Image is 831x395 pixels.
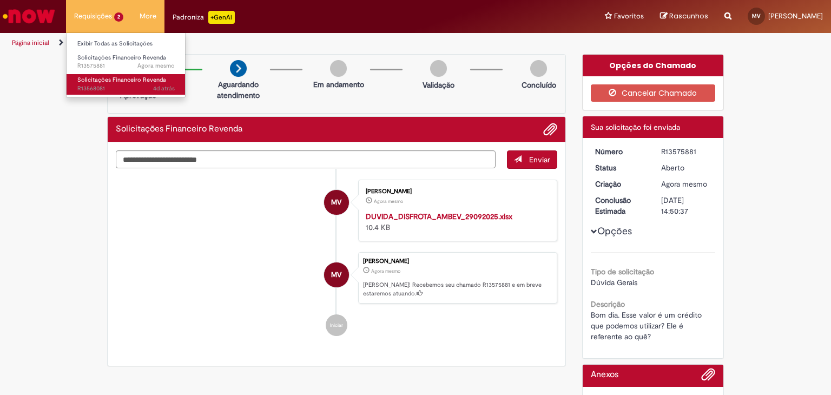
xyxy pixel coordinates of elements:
[614,11,644,22] span: Favoritos
[661,179,707,189] span: Agora mesmo
[77,54,166,62] span: Solicitações Financeiro Revenda
[12,38,49,47] a: Página inicial
[140,11,156,22] span: More
[530,60,547,77] img: img-circle-grey.png
[363,258,551,265] div: [PERSON_NAME]
[116,124,242,134] h2: Solicitações Financeiro Revenda Histórico de tíquete
[661,179,707,189] time: 29/09/2025 10:50:33
[366,211,546,233] div: 10.4 KB
[374,198,403,205] span: Agora mesmo
[669,11,708,21] span: Rascunhos
[77,76,166,84] span: Solicitações Financeiro Revenda
[529,155,550,164] span: Enviar
[661,195,711,216] div: [DATE] 14:50:37
[67,52,186,72] a: Aberto R13575881 : Solicitações Financeiro Revenda
[324,262,349,287] div: Mateus Virgilio
[587,146,654,157] dt: Número
[661,179,711,189] div: 29/09/2025 10:50:33
[587,195,654,216] dt: Conclusão Estimada
[66,32,186,98] ul: Requisições
[116,169,557,347] ul: Histórico de tíquete
[137,62,175,70] span: Agora mesmo
[366,212,512,221] a: DUVIDA_DISFROTA_AMBEV_29092025.xlsx
[661,162,711,173] div: Aberto
[583,55,724,76] div: Opções do Chamado
[768,11,823,21] span: [PERSON_NAME]
[660,11,708,22] a: Rascunhos
[507,150,557,169] button: Enviar
[371,268,400,274] span: Agora mesmo
[374,198,403,205] time: 29/09/2025 10:50:27
[591,370,618,380] h2: Anexos
[116,150,496,169] textarea: Digite sua mensagem aqui...
[77,62,175,70] span: R13575881
[173,11,235,24] div: Padroniza
[331,189,341,215] span: MV
[543,122,557,136] button: Adicionar anexos
[591,84,716,102] button: Cancelar Chamado
[661,146,711,157] div: R13575881
[591,299,625,309] b: Descrição
[324,190,349,215] div: Mateus Virgilio
[137,62,175,70] time: 29/09/2025 10:50:34
[701,367,715,387] button: Adicionar anexos
[752,12,761,19] span: MV
[153,84,175,93] span: 4d atrás
[587,179,654,189] dt: Criação
[330,60,347,77] img: img-circle-grey.png
[114,12,123,22] span: 2
[591,267,654,276] b: Tipo de solicitação
[587,162,654,173] dt: Status
[591,310,704,341] span: Bom dia. Esse valor é um crédito que podemos utilizar? Ele é referente ao quê?
[423,80,454,90] p: Validação
[1,5,57,27] img: ServiceNow
[363,281,551,298] p: [PERSON_NAME]! Recebemos seu chamado R13575881 e em breve estaremos atuando.
[208,11,235,24] p: +GenAi
[230,60,247,77] img: arrow-next.png
[67,74,186,94] a: Aberto R13568081 : Solicitações Financeiro Revenda
[77,84,175,93] span: R13568081
[116,252,557,304] li: Mateus Virgilio
[212,79,265,101] p: Aguardando atendimento
[366,188,546,195] div: [PERSON_NAME]
[430,60,447,77] img: img-circle-grey.png
[67,38,186,50] a: Exibir Todas as Solicitações
[591,278,637,287] span: Dúvida Gerais
[313,79,364,90] p: Em andamento
[522,80,556,90] p: Concluído
[331,262,341,288] span: MV
[8,33,546,53] ul: Trilhas de página
[74,11,112,22] span: Requisições
[591,122,680,132] span: Sua solicitação foi enviada
[371,268,400,274] time: 29/09/2025 10:50:33
[153,84,175,93] time: 25/09/2025 17:01:52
